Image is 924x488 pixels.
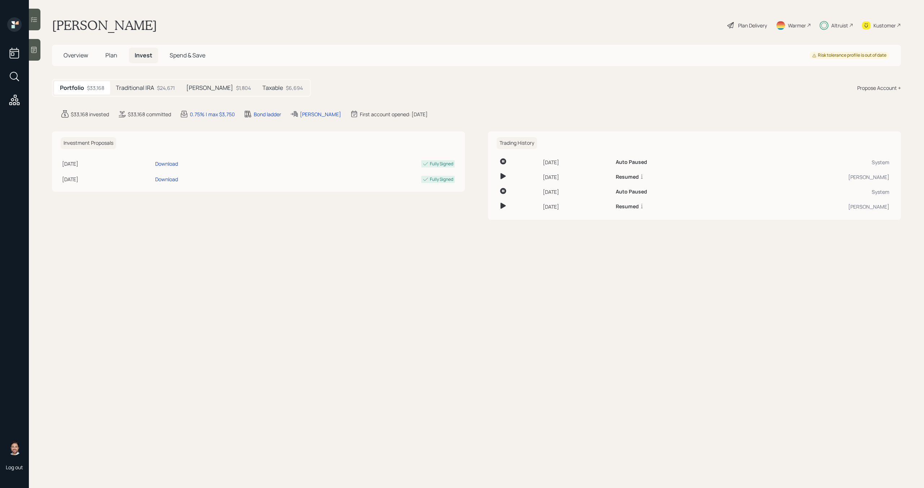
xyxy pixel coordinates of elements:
div: $33,168 [87,84,104,92]
div: [PERSON_NAME] [739,203,889,210]
div: $1,804 [236,84,251,92]
h1: [PERSON_NAME] [52,17,157,33]
div: [DATE] [62,160,152,167]
h5: Taxable [262,84,283,91]
div: System [739,158,889,166]
span: Plan [105,51,117,59]
h6: Auto Paused [616,189,647,195]
div: Warmer [788,22,806,29]
div: Download [155,175,178,183]
div: Altruist [831,22,848,29]
div: 0.75% | max $3,750 [190,110,235,118]
div: [PERSON_NAME] [739,173,889,181]
div: Fully Signed [430,176,453,183]
div: [DATE] [543,158,610,166]
div: [PERSON_NAME] [300,110,341,118]
div: $24,671 [157,84,175,92]
div: Log out [6,464,23,471]
div: Fully Signed [430,161,453,167]
h6: Auto Paused [616,159,647,165]
div: [DATE] [543,188,610,196]
span: Overview [64,51,88,59]
div: $33,168 committed [128,110,171,118]
div: [DATE] [543,173,610,181]
div: First account opened: [DATE] [360,110,428,118]
div: Propose Account + [857,84,901,92]
h5: Traditional IRA [116,84,154,91]
div: $33,168 invested [71,110,109,118]
div: System [739,188,889,196]
div: Download [155,160,178,167]
h6: Resumed [616,204,639,210]
div: Plan Delivery [738,22,767,29]
div: $6,694 [286,84,303,92]
div: Risk tolerance profile is out of date [812,52,886,58]
h6: Trading History [497,137,537,149]
div: [DATE] [543,203,610,210]
img: michael-russo-headshot.png [7,441,22,455]
span: Spend & Save [170,51,205,59]
h5: [PERSON_NAME] [186,84,233,91]
h5: Portfolio [60,84,84,91]
h6: Investment Proposals [61,137,116,149]
span: Invest [135,51,152,59]
div: Kustomer [873,22,896,29]
div: Bond ladder [254,110,281,118]
div: [DATE] [62,175,152,183]
h6: Resumed [616,174,639,180]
